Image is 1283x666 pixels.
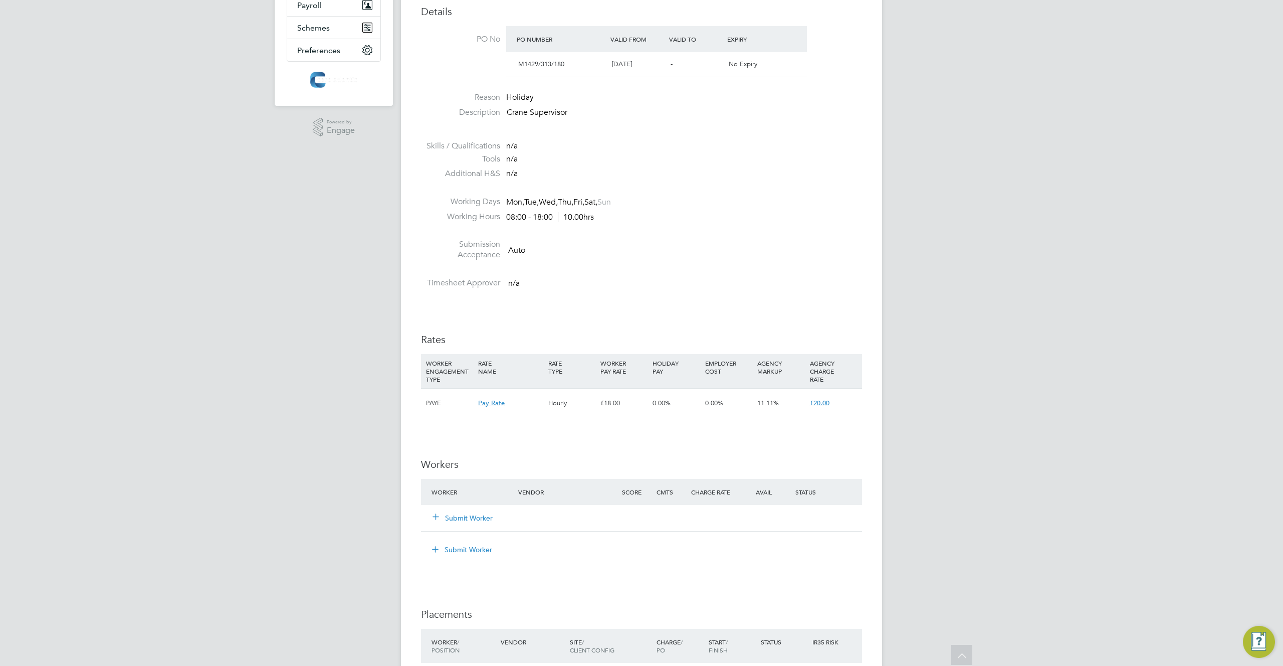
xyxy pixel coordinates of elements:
div: Expiry [725,30,783,48]
span: / PO [657,638,683,654]
span: No Expiry [729,60,757,68]
span: Holiday [506,92,534,102]
div: Site [567,633,654,659]
div: Charge [654,633,706,659]
h3: Details [421,5,862,18]
span: Pay Rate [478,399,505,407]
span: 0.00% [653,399,671,407]
span: Engage [327,126,355,135]
h3: Workers [421,458,862,471]
span: Powered by [327,118,355,126]
span: 11.11% [757,399,779,407]
div: AGENCY CHARGE RATE [807,354,860,388]
span: Schemes [297,23,330,33]
span: Sun [597,197,611,207]
span: - [671,60,673,68]
span: Preferences [297,46,340,55]
span: / Position [432,638,460,654]
label: Tools [421,154,500,164]
h3: Placements [421,608,862,621]
div: PO Number [514,30,608,48]
div: Valid To [667,30,725,48]
div: 08:00 - 18:00 [506,212,594,223]
div: Start [706,633,758,659]
div: RATE NAME [476,354,545,380]
div: Avail [741,483,793,501]
span: n/a [506,141,518,151]
button: Submit Worker [425,542,500,558]
div: IR35 Risk [810,633,844,651]
label: Timesheet Approver [421,278,500,288]
span: 10.00hrs [558,212,594,222]
button: Preferences [287,39,380,61]
div: Cmts [654,483,689,501]
div: Worker [429,633,498,659]
span: 0.00% [705,399,723,407]
span: n/a [508,278,520,288]
span: Mon, [506,197,524,207]
span: / Client Config [570,638,614,654]
label: Working Days [421,197,500,207]
div: £18.00 [598,389,650,418]
span: M1429/313/180 [518,60,564,68]
span: Auto [508,245,525,255]
div: AGENCY MARKUP [755,354,807,380]
div: Status [758,633,810,651]
a: Go to home page [287,72,381,88]
h3: Rates [421,333,862,346]
div: RATE TYPE [546,354,598,380]
label: Reason [421,92,500,103]
span: n/a [506,169,518,179]
span: Fri, [573,197,584,207]
span: £20.00 [810,399,829,407]
label: Additional H&S [421,169,500,179]
label: PO No [421,34,500,45]
span: / Finish [709,638,728,654]
label: Submission Acceptance [421,239,500,260]
span: Tue, [524,197,539,207]
div: Vendor [516,483,619,501]
div: Status [793,483,862,501]
button: Submit Worker [433,513,493,523]
div: EMPLOYER COST [703,354,755,380]
div: WORKER PAY RATE [598,354,650,380]
div: Worker [429,483,516,501]
span: Sat, [584,197,597,207]
div: HOLIDAY PAY [650,354,702,380]
p: Crane Supervisor [507,107,862,118]
a: Powered byEngage [313,118,355,137]
span: Thu, [558,197,573,207]
span: n/a [506,154,518,164]
span: [DATE] [612,60,632,68]
label: Description [421,107,500,118]
label: Working Hours [421,212,500,222]
label: Skills / Qualifications [421,141,500,151]
img: coreatlantic-logo-retina.png [310,72,357,88]
div: Score [619,483,654,501]
span: Payroll [297,1,322,10]
div: Hourly [546,389,598,418]
div: Vendor [498,633,567,651]
span: Wed, [539,197,558,207]
button: Engage Resource Center [1243,626,1275,658]
div: Valid From [608,30,667,48]
button: Schemes [287,17,380,39]
div: WORKER ENGAGEMENT TYPE [423,354,476,388]
div: PAYE [423,389,476,418]
div: Charge Rate [689,483,741,501]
